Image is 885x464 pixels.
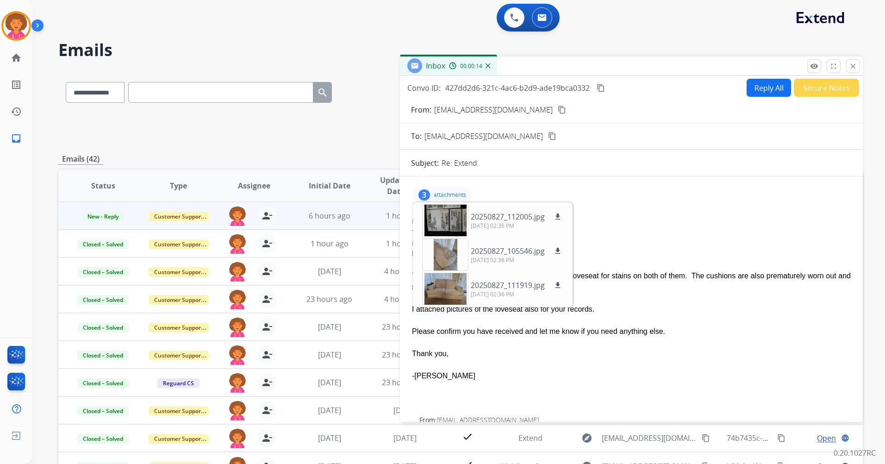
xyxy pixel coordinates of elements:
[262,266,273,277] mat-icon: person_remove
[149,351,209,360] span: Customer Support
[375,175,417,197] span: Updated Date
[471,291,563,298] p: [DATE] 02:36 PM
[407,82,441,94] p: Convo ID:
[554,213,562,221] mat-icon: download
[829,62,838,70] mat-icon: fullscreen
[386,238,424,249] span: 1 hour ago
[77,406,129,416] span: Closed – Solved
[11,52,22,63] mat-icon: home
[149,323,209,332] span: Customer Support
[228,401,247,420] img: agent-avatar
[228,345,247,365] img: agent-avatar
[412,304,851,315] div: I attached pictures of the loveseat also for your records.
[228,262,247,282] img: agent-avatar
[228,429,247,448] img: agent-avatar
[306,294,352,304] span: 23 hours ago
[317,87,328,98] mat-icon: search
[309,211,350,221] span: 6 hours ago
[419,415,851,425] div: From:
[445,83,590,93] span: 427dd2d6-321c-4ac6-b2d9-ade19bca0332
[77,378,129,388] span: Closed – Solved
[318,350,341,360] span: [DATE]
[262,294,273,305] mat-icon: person_remove
[554,247,562,255] mat-icon: download
[412,270,851,293] div: Yes, I am filing a claim for both the sofa and the loveseat for stains on both of them. The cushi...
[412,217,851,226] div: From:
[77,295,129,305] span: Closed – Solved
[311,238,349,249] span: 1 hour ago
[58,153,103,165] p: Emails (42)
[77,323,129,332] span: Closed – Solved
[418,189,430,201] div: 3
[77,434,129,444] span: Closed – Solved
[727,433,867,443] span: 74b7435c-1e3b-47f4-9fd8-164eb580a893
[777,434,785,442] mat-icon: content_copy
[91,180,115,191] span: Status
[77,267,129,277] span: Closed – Solved
[412,370,851,382] div: -[PERSON_NAME]
[262,405,273,416] mat-icon: person_remove
[262,349,273,360] mat-icon: person_remove
[412,239,851,248] div: Date:
[849,62,857,70] mat-icon: close
[262,321,273,332] mat-icon: person_remove
[3,13,29,39] img: avatar
[426,61,445,71] span: Inbox
[262,433,273,444] mat-icon: person_remove
[471,257,563,264] p: [DATE] 02:36 PM
[411,131,422,142] p: To:
[434,104,553,115] p: [EMAIL_ADDRESS][DOMAIN_NAME]
[228,318,247,337] img: agent-avatar
[77,239,129,249] span: Closed – Solved
[318,377,341,388] span: [DATE]
[817,433,836,444] span: Open
[794,79,859,97] button: Secure Notes
[412,228,851,237] div: To:
[384,266,426,276] span: 4 hours ago
[309,180,350,191] span: Initial Date
[602,433,697,444] span: [EMAIL_ADDRESS][DOMAIN_NAME]
[702,434,710,442] mat-icon: content_copy
[262,238,273,249] mat-icon: person_remove
[424,131,543,142] span: [EMAIL_ADDRESS][DOMAIN_NAME]
[149,267,209,277] span: Customer Support
[412,248,851,259] div: Hi there,
[442,157,477,169] p: Re: Extend
[238,180,270,191] span: Assignee
[262,210,273,221] mat-icon: person_remove
[382,322,428,332] span: 23 hours ago
[841,434,849,442] mat-icon: language
[437,415,539,424] span: [EMAIL_ADDRESS][DOMAIN_NAME]
[471,222,563,230] p: [DATE] 02:36 PM
[228,373,247,393] img: agent-avatar
[228,234,247,254] img: agent-avatar
[318,266,341,276] span: [DATE]
[412,348,851,359] div: Thank you,
[149,239,209,249] span: Customer Support
[149,295,209,305] span: Customer Support
[460,63,482,70] span: 00:00:14
[411,104,431,115] p: From:
[11,106,22,117] mat-icon: history
[228,207,247,226] img: agent-avatar
[393,433,417,443] span: [DATE]
[149,212,209,221] span: Customer Support
[471,211,545,222] p: 20250827_112005.jpg
[11,133,22,144] mat-icon: inbox
[412,326,851,337] div: Please confirm you have received and let me know if you need anything else.
[554,281,562,289] mat-icon: download
[518,433,542,443] span: Extend
[411,157,439,169] p: Subject:
[262,377,273,388] mat-icon: person_remove
[393,405,417,415] span: [DATE]
[382,350,428,360] span: 23 hours ago
[384,294,426,304] span: 4 hours ago
[318,433,341,443] span: [DATE]
[318,322,341,332] span: [DATE]
[228,290,247,309] img: agent-avatar
[170,180,187,191] span: Type
[149,406,209,416] span: Customer Support
[747,79,791,97] button: Reply All
[157,378,199,388] span: Reguard CS
[471,245,545,257] p: 20250827_105546.jpg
